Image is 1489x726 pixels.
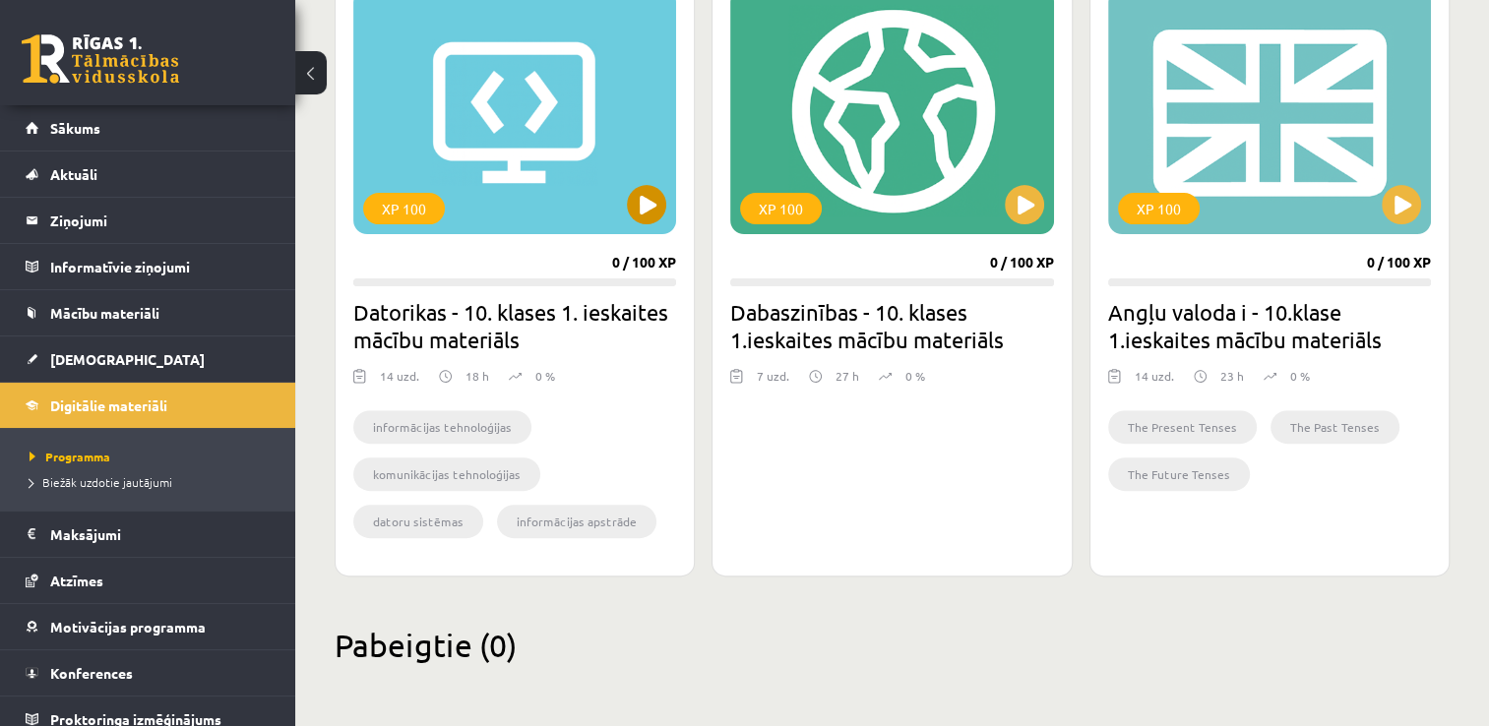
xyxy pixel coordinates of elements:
li: komunikācijas tehnoloģijas [353,457,540,491]
p: 0 % [535,367,555,385]
li: informācijas tehnoloģijas [353,410,531,444]
a: Mācību materiāli [26,290,271,335]
a: [DEMOGRAPHIC_DATA] [26,336,271,382]
span: Aktuāli [50,165,97,183]
h2: Datorikas - 10. klases 1. ieskaites mācību materiāls [353,298,676,353]
legend: Maksājumi [50,512,271,557]
a: Atzīmes [26,558,271,603]
li: informācijas apstrāde [497,505,656,538]
a: Konferences [26,650,271,696]
h2: Pabeigtie (0) [335,626,1450,664]
span: Motivācijas programma [50,618,206,635]
h2: Dabaszinības - 10. klases 1.ieskaites mācību materiāls [730,298,1053,353]
a: Informatīvie ziņojumi [26,244,271,289]
a: Biežāk uzdotie jautājumi [30,473,276,491]
span: Programma [30,449,110,464]
div: XP 100 [363,193,445,224]
p: 0 % [905,367,925,385]
a: Ziņojumi [26,198,271,243]
legend: Informatīvie ziņojumi [50,244,271,289]
a: Rīgas 1. Tālmācības vidusskola [22,34,179,84]
legend: Ziņojumi [50,198,271,243]
p: 0 % [1290,367,1310,385]
a: Maksājumi [26,512,271,557]
a: Programma [30,448,276,465]
li: The Future Tenses [1108,457,1250,491]
span: Atzīmes [50,572,103,589]
a: Motivācijas programma [26,604,271,649]
span: Konferences [50,664,133,682]
p: 27 h [836,367,859,385]
li: The Present Tenses [1108,410,1257,444]
div: XP 100 [1118,193,1200,224]
a: Digitālie materiāli [26,383,271,428]
p: 23 h [1220,367,1244,385]
p: 18 h [465,367,489,385]
a: Sākums [26,105,271,151]
div: 7 uzd. [757,367,789,396]
span: Sākums [50,119,100,137]
li: datoru sistēmas [353,505,483,538]
div: 14 uzd. [380,367,419,396]
a: Aktuāli [26,151,271,197]
span: Mācību materiāli [50,304,159,322]
div: 14 uzd. [1135,367,1174,396]
div: XP 100 [740,193,822,224]
h2: Angļu valoda i - 10.klase 1.ieskaites mācību materiāls [1108,298,1431,353]
li: The Past Tenses [1271,410,1399,444]
span: [DEMOGRAPHIC_DATA] [50,350,205,368]
span: Digitālie materiāli [50,396,167,414]
span: Biežāk uzdotie jautājumi [30,474,172,490]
